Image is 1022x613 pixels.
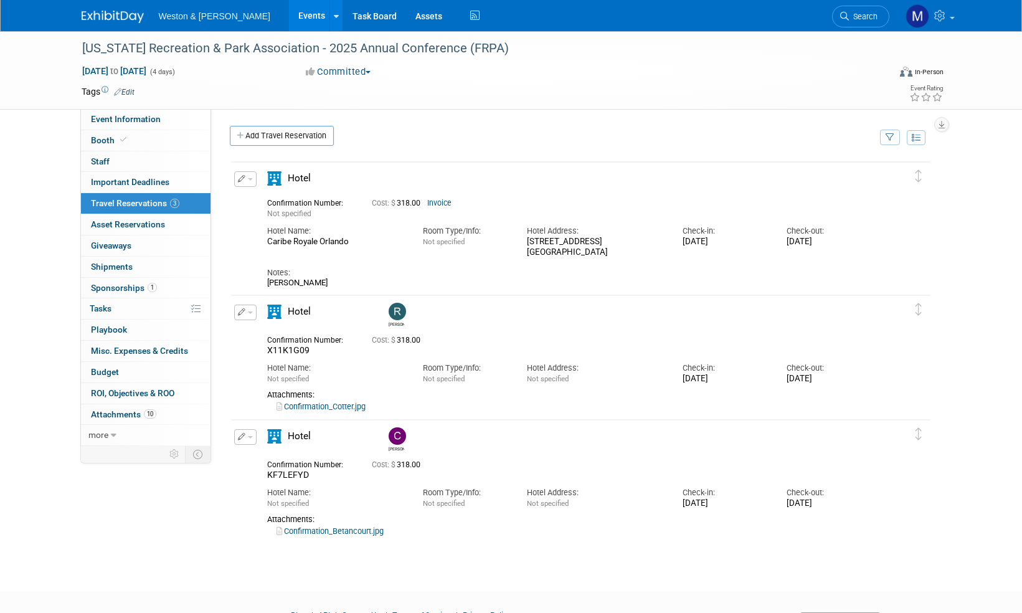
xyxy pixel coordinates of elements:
[91,388,174,398] span: ROI, Objectives & ROO
[159,11,270,21] span: Weston & [PERSON_NAME]
[144,409,156,419] span: 10
[816,65,944,83] div: Event Format
[386,303,407,327] div: rachel cotter
[527,226,664,237] div: Hotel Address:
[91,325,127,335] span: Playbook
[267,487,404,498] div: Hotel Name:
[267,171,282,186] i: Hotel
[164,446,186,462] td: Personalize Event Tab Strip
[832,6,889,27] a: Search
[267,305,282,319] i: Hotel
[267,209,311,218] span: Not specified
[81,214,211,235] a: Asset Reservations
[81,109,211,130] a: Event Information
[91,114,161,124] span: Event Information
[149,68,175,76] span: (4 days)
[277,526,384,536] a: Confirmation_Betancourt.jpg
[267,363,404,374] div: Hotel Name:
[683,237,768,247] div: [DATE]
[683,374,768,384] div: [DATE]
[267,429,282,444] i: Hotel
[91,346,188,356] span: Misc. Expenses & Credits
[787,237,872,247] div: [DATE]
[81,425,211,445] a: more
[81,235,211,256] a: Giveaways
[787,374,872,384] div: [DATE]
[372,199,425,207] span: 318.00
[88,430,108,440] span: more
[81,130,211,151] a: Booth
[267,457,353,470] div: Confirmation Number:
[91,177,169,187] span: Important Deadlines
[288,306,311,317] span: Hotel
[267,515,873,525] div: Attachments:
[386,427,407,452] div: Cristobal Betancourt
[389,303,406,320] img: rachel cotter
[787,226,872,237] div: Check-out:
[423,487,508,498] div: Room Type/Info:
[185,446,211,462] td: Toggle Event Tabs
[267,195,353,208] div: Confirmation Number:
[916,428,922,440] i: Click and drag to move item
[81,298,211,319] a: Tasks
[900,67,912,77] img: Format-Inperson.png
[267,237,404,247] div: Caribe Royale Orlando
[91,219,165,229] span: Asset Reservations
[916,303,922,316] i: Click and drag to move item
[267,267,873,278] div: Notes:
[427,199,452,207] a: Invoice
[91,262,133,272] span: Shipments
[170,199,179,208] span: 3
[527,374,569,383] span: Not specified
[372,460,397,469] span: Cost: $
[423,499,465,508] span: Not specified
[906,4,929,28] img: Mary Ann Trujillo
[683,498,768,509] div: [DATE]
[82,85,135,98] td: Tags
[91,135,129,145] span: Booth
[787,498,872,509] div: [DATE]
[423,363,508,374] div: Room Type/Info:
[267,470,309,480] span: KF7LEFYD
[372,199,397,207] span: Cost: $
[683,226,768,237] div: Check-in:
[277,402,366,411] a: Confirmation_Cotter.jpg
[423,237,465,246] span: Not specified
[81,172,211,192] a: Important Deadlines
[787,487,872,498] div: Check-out:
[389,427,406,445] img: Cristobal Betancourt
[683,487,768,498] div: Check-in:
[148,283,157,292] span: 1
[683,363,768,374] div: Check-in:
[108,66,120,76] span: to
[91,409,156,419] span: Attachments
[81,404,211,425] a: Attachments10
[267,499,309,508] span: Not specified
[90,303,111,313] span: Tasks
[423,374,465,383] span: Not specified
[372,336,425,345] span: 318.00
[82,11,144,23] img: ExhibitDay
[267,278,873,288] div: [PERSON_NAME]
[389,320,404,327] div: rachel cotter
[91,367,119,377] span: Budget
[230,126,334,146] a: Add Travel Reservation
[301,65,376,78] button: Committed
[527,237,664,258] div: [STREET_ADDRESS] [GEOGRAPHIC_DATA]
[120,136,126,143] i: Booth reservation complete
[81,320,211,340] a: Playbook
[114,88,135,97] a: Edit
[81,362,211,383] a: Budget
[527,499,569,508] span: Not specified
[527,363,664,374] div: Hotel Address:
[423,226,508,237] div: Room Type/Info:
[288,430,311,442] span: Hotel
[267,390,873,400] div: Attachments:
[267,345,310,355] span: X11K1G09
[914,67,944,77] div: In-Person
[288,173,311,184] span: Hotel
[389,445,404,452] div: Cristobal Betancourt
[91,283,157,293] span: Sponsorships
[81,151,211,172] a: Staff
[81,278,211,298] a: Sponsorships1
